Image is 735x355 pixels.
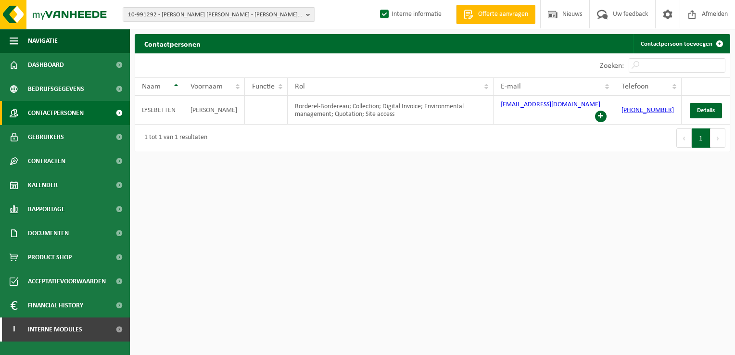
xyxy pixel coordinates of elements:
[633,34,729,53] a: Contactpersoon toevoegen
[288,96,494,125] td: Borderel-Bordereau; Collection; Digital Invoice; Environmental management; Quotation; Site access
[183,96,245,125] td: [PERSON_NAME]
[621,83,648,90] span: Telefoon
[28,317,82,342] span: Interne modules
[252,83,275,90] span: Functie
[28,173,58,197] span: Kalender
[378,7,442,22] label: Interne informatie
[600,62,624,70] label: Zoeken:
[692,128,710,148] button: 1
[28,197,65,221] span: Rapportage
[710,128,725,148] button: Next
[28,53,64,77] span: Dashboard
[28,149,65,173] span: Contracten
[28,29,58,53] span: Navigatie
[476,10,531,19] span: Offerte aanvragen
[456,5,535,24] a: Offerte aanvragen
[501,83,521,90] span: E-mail
[28,245,72,269] span: Product Shop
[28,101,84,125] span: Contactpersonen
[676,128,692,148] button: Previous
[28,125,64,149] span: Gebruikers
[501,101,600,108] a: [EMAIL_ADDRESS][DOMAIN_NAME]
[690,103,722,118] a: Details
[28,77,84,101] span: Bedrijfsgegevens
[28,293,83,317] span: Financial History
[190,83,223,90] span: Voornaam
[135,34,210,53] h2: Contactpersonen
[10,317,18,342] span: I
[128,8,302,22] span: 10-991292 - [PERSON_NAME] [PERSON_NAME] - [PERSON_NAME]-[GEOGRAPHIC_DATA]
[697,107,715,114] span: Details
[123,7,315,22] button: 10-991292 - [PERSON_NAME] [PERSON_NAME] - [PERSON_NAME]-[GEOGRAPHIC_DATA]
[142,83,161,90] span: Naam
[295,83,305,90] span: Rol
[135,96,183,125] td: LYSEBETTEN
[139,129,207,147] div: 1 tot 1 van 1 resultaten
[621,107,674,114] a: [PHONE_NUMBER]
[28,221,69,245] span: Documenten
[28,269,106,293] span: Acceptatievoorwaarden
